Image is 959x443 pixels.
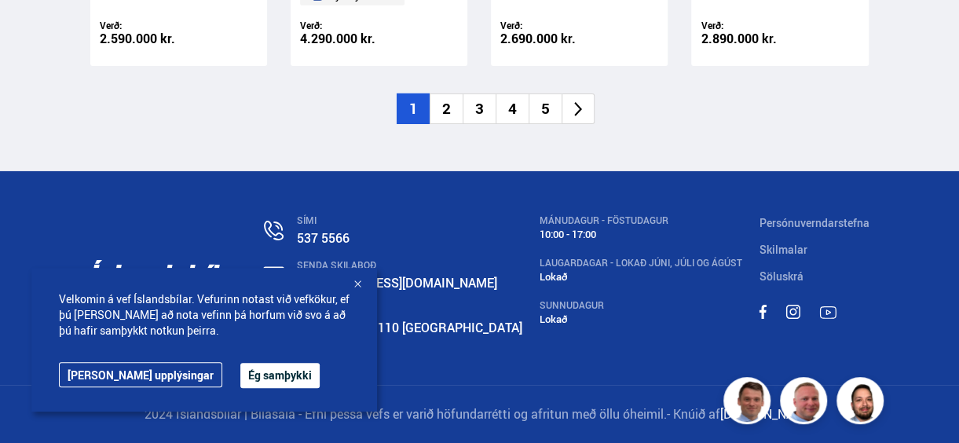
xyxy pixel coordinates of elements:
img: nhp88E3Fdnt1Opn2.png [839,379,886,427]
div: 10:00 - 17:00 [540,229,742,240]
div: 2.590.000 kr. [100,32,258,46]
div: 2.890.000 kr. [701,32,858,46]
a: 537 5566 [297,229,350,247]
a: [DOMAIN_NAME] [720,405,815,423]
a: [PERSON_NAME] upplýsingar [59,362,222,387]
div: 4.290.000 kr. [300,32,458,46]
img: n0V2lOsqF3l1V2iz.svg [264,221,284,240]
img: FbJEzSuNWCJXmdc-.webp [726,379,773,427]
a: Persónuverndarstefna [759,215,869,230]
div: Verð: [500,20,658,31]
li: 5 [529,93,562,124]
a: Kletthálsi 11 - 110 [GEOGRAPHIC_DATA] [297,319,522,336]
div: MÁNUDAGUR - FÖSTUDAGUR [540,215,742,226]
div: 2.690.000 kr. [500,32,658,46]
div: LAUGARDAGAR - Lokað Júni, Júli og Ágúst [540,258,742,269]
img: nHj8e-n-aHgjukTg.svg [263,266,284,284]
div: SÍMI [297,215,522,226]
a: Söluskrá [759,269,803,284]
span: - Knúið af [667,405,720,423]
a: Skilmalar [759,242,807,257]
img: siFngHWaQ9KaOqBr.png [782,379,829,427]
div: Lokað [540,313,742,325]
div: Verð: [100,20,258,31]
div: SENDA SKILABOÐ [297,260,522,271]
li: 4 [496,93,529,124]
a: [EMAIL_ADDRESS][DOMAIN_NAME] [297,274,497,291]
li: 3 [463,93,496,124]
li: 2 [430,93,463,124]
li: 1 [397,93,430,124]
button: Ég samþykki [240,363,320,388]
div: SUNNUDAGUR [540,300,742,311]
p: 2024 Íslandsbílar | Bílasala - Efni þessa vefs er varið höfundarrétti og afritun með öllu óheimil. [90,405,869,423]
div: Verð: [300,20,458,31]
div: Lokað [540,271,742,283]
button: Open LiveChat chat widget [13,6,60,53]
div: HEIMILISFANG [297,305,522,316]
div: Verð: [701,20,858,31]
span: Velkomin á vef Íslandsbílar. Vefurinn notast við vefkökur, ef þú [PERSON_NAME] að nota vefinn þá ... [59,291,350,339]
